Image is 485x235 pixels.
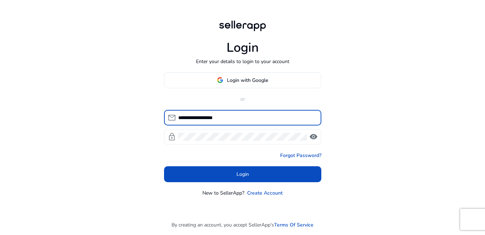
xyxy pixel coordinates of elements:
[168,133,176,141] span: lock
[274,221,314,229] a: Terms Of Service
[227,77,268,84] span: Login with Google
[202,189,244,197] p: New to SellerApp?
[164,166,321,182] button: Login
[309,133,318,141] span: visibility
[217,77,223,83] img: google-logo.svg
[196,58,289,65] p: Enter your details to login to your account
[227,40,259,55] h1: Login
[164,95,321,103] p: or
[280,152,321,159] a: Forgot Password?
[164,72,321,88] button: Login with Google
[247,189,283,197] a: Create Account
[236,170,249,178] span: Login
[168,113,176,122] span: mail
